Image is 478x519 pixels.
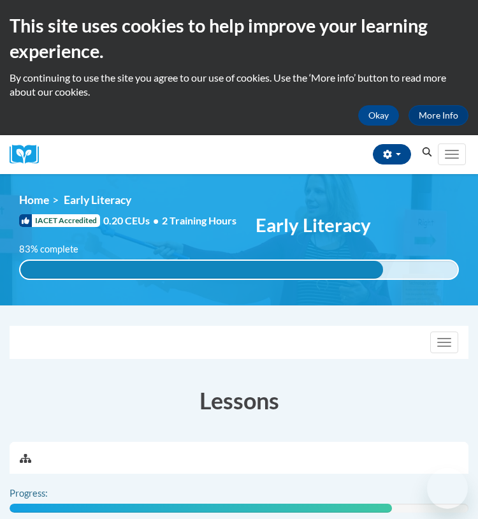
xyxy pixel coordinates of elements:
[162,214,236,226] span: 2 Training Hours
[358,105,399,126] button: Okay
[417,145,437,160] button: Search
[409,105,468,126] a: More Info
[153,214,159,226] span: •
[10,13,468,64] h2: This site uses cookies to help improve your learning experience.
[10,486,83,501] label: Progress:
[20,261,383,279] div: 83% complete
[103,214,162,228] span: 0.20 CEUs
[10,145,48,164] a: Cox Campus
[19,214,100,227] span: IACET Accredited
[19,242,92,256] label: 83% complete
[10,145,48,164] img: Logo brand
[19,193,49,207] a: Home
[10,384,468,416] h3: Lessons
[373,144,411,164] button: Account Settings
[10,71,468,99] p: By continuing to use the site you agree to our use of cookies. Use the ‘More info’ button to read...
[256,214,371,236] span: Early Literacy
[64,193,131,207] span: Early Literacy
[427,468,468,509] iframe: Button to launch messaging window
[437,135,468,174] div: Main menu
